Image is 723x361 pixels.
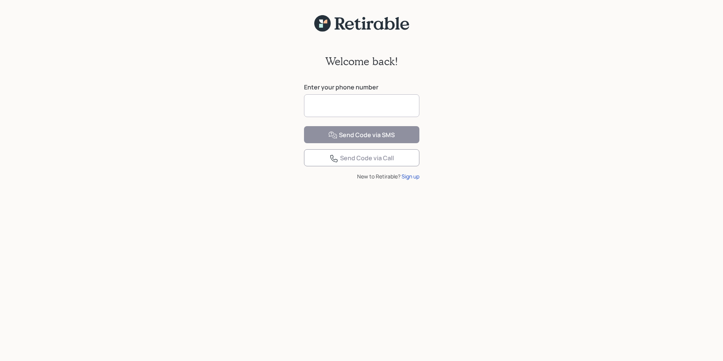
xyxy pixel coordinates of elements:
div: New to Retirable? [304,172,419,180]
div: Send Code via Call [329,154,394,163]
button: Send Code via Call [304,149,419,166]
h2: Welcome back! [325,55,398,68]
div: Sign up [402,172,419,180]
label: Enter your phone number [304,83,419,91]
div: Send Code via SMS [328,131,395,140]
button: Send Code via SMS [304,126,419,143]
